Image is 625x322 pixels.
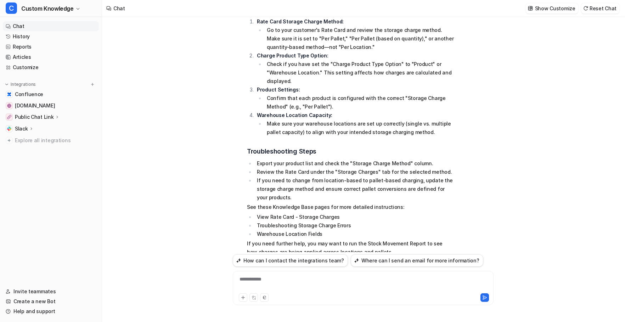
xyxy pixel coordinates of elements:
li: Check if you have set the "Charge Product Type Option" to "Product" or "Warehouse Location." This... [265,60,454,85]
li: Go to your customer's Rate Card and review the storage charge method. Make sure it is set to "Per... [265,26,454,51]
p: Show Customize [535,5,575,12]
p: Public Chat Link [15,113,54,121]
a: Help and support [3,306,99,316]
img: Slack [7,127,11,131]
a: Create a new Bot [3,296,99,306]
img: expand menu [4,82,9,87]
div: Chat [113,5,125,12]
a: Customize [3,62,99,72]
img: help.cartoncloud.com [7,104,11,108]
img: customize [528,6,533,11]
p: If you need further help, you may want to run the Stock Movement Report to see how charges are be... [247,239,454,256]
h3: Troubleshooting Steps [247,146,454,156]
li: Confirm that each product is configured with the correct "Storage Charge Method" (e.g., "Per Pall... [265,94,454,111]
strong: Warehouse Location Capacity: [257,112,332,118]
span: [DOMAIN_NAME] [15,102,55,109]
a: Invite teammates [3,287,99,296]
button: Where can I send an email for more information? [351,254,483,267]
strong: Product Settings: [257,87,300,93]
li: Review the Rate Card under the "Storage Charges" tab for the selected method. [255,168,454,176]
a: Chat [3,21,99,31]
p: Slack [15,125,28,132]
li: Export your product list and check the "Storage Charge Method" column. [255,159,454,168]
li: Troubleshooting Storage Charge Errors [255,221,454,230]
img: Confluence [7,92,11,96]
li: View Rate Card - Storage Charges [255,213,454,221]
p: See these Knowledge Base pages for more detailed instructions: [247,203,454,211]
img: explore all integrations [6,137,13,144]
strong: Rate Card Storage Charge Method: [257,18,344,24]
button: Integrations [3,81,38,88]
strong: Charge Product Type Option: [257,52,328,59]
span: Custom Knowledge [21,4,74,13]
span: C [6,2,17,14]
a: ConfluenceConfluence [3,89,99,99]
button: How can I contact the integrations team? [233,254,348,267]
img: menu_add.svg [90,82,95,87]
span: Explore all integrations [15,135,96,146]
li: Make sure your warehouse locations are set up correctly (single vs. multiple pallet capacity) to ... [265,120,454,137]
button: Show Customize [526,3,578,13]
img: Public Chat Link [7,115,11,119]
span: Confluence [15,91,43,98]
li: If you need to change from location-based to pallet-based charging, update the storage charge met... [255,176,454,202]
a: History [3,32,99,41]
p: Integrations [11,82,36,87]
a: Explore all integrations [3,135,99,145]
button: Reset Chat [581,3,619,13]
li: Warehouse Location Fields [255,230,454,238]
a: help.cartoncloud.com[DOMAIN_NAME] [3,101,99,111]
a: Reports [3,42,99,52]
a: Articles [3,52,99,62]
img: reset [583,6,588,11]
